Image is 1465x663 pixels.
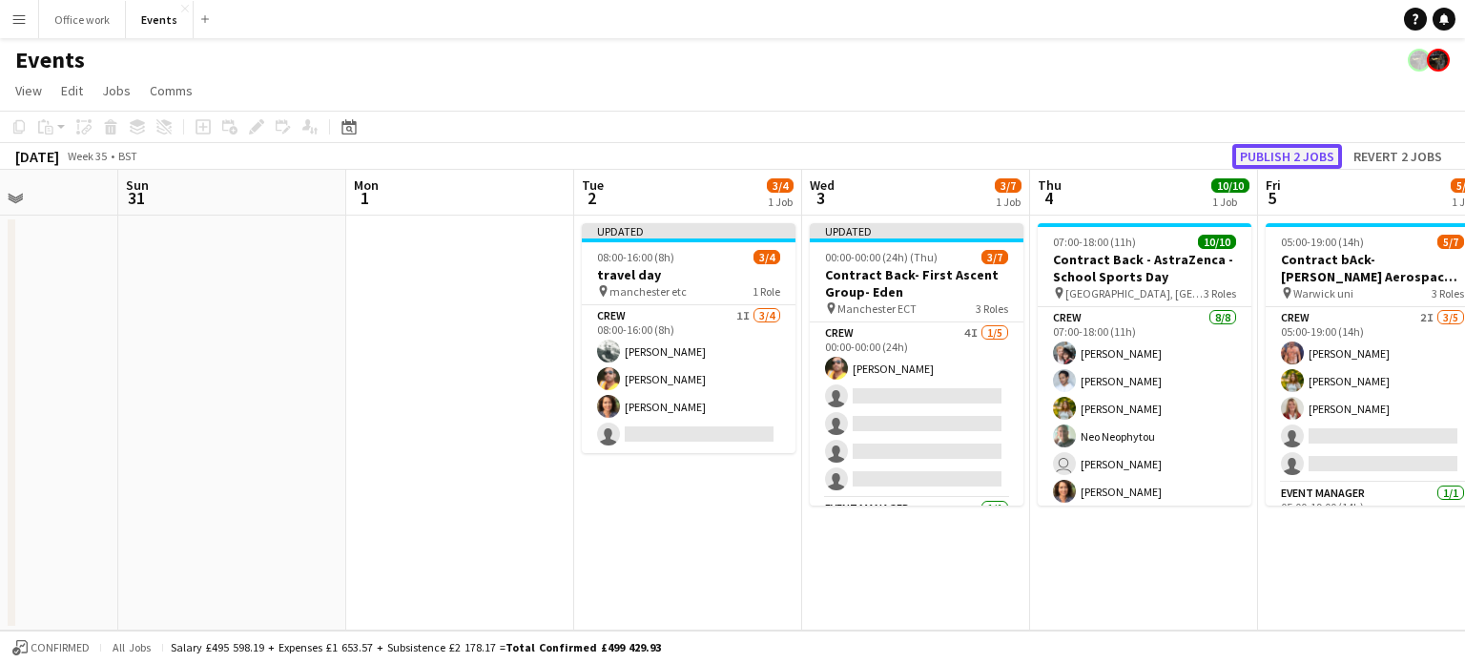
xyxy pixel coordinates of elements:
[976,301,1008,316] span: 3 Roles
[579,187,604,209] span: 2
[150,82,193,99] span: Comms
[63,149,111,163] span: Week 35
[582,176,604,194] span: Tue
[53,78,91,103] a: Edit
[39,1,126,38] button: Office work
[15,147,59,166] div: [DATE]
[807,187,835,209] span: 3
[753,284,780,299] span: 1 Role
[15,82,42,99] span: View
[1038,223,1251,506] app-job-card: 07:00-18:00 (11h)10/10Contract Back - AstraZenca - School Sports Day [GEOGRAPHIC_DATA], [GEOGRAPH...
[126,1,194,38] button: Events
[810,223,1023,506] app-job-card: Updated00:00-00:00 (24h) (Thu)3/7Contract Back- First Ascent Group- Eden Manchester ECT3 RolesCre...
[506,640,661,654] span: Total Confirmed £499 429.93
[810,498,1023,563] app-card-role: Event Manager1/1
[753,250,780,264] span: 3/4
[810,266,1023,300] h3: Contract Back- First Ascent Group- Eden
[1211,178,1249,193] span: 10/10
[1053,235,1136,249] span: 07:00-18:00 (11h)
[582,305,795,453] app-card-role: Crew1I3/408:00-16:00 (8h)[PERSON_NAME][PERSON_NAME][PERSON_NAME]
[1035,187,1062,209] span: 4
[1038,176,1062,194] span: Thu
[1038,251,1251,285] h3: Contract Back - AstraZenca - School Sports Day
[810,176,835,194] span: Wed
[609,284,687,299] span: manchester etc
[981,250,1008,264] span: 3/7
[142,78,200,103] a: Comms
[767,178,794,193] span: 3/4
[1232,144,1342,169] button: Publish 2 jobs
[31,641,90,654] span: Confirmed
[1281,235,1364,249] span: 05:00-19:00 (14h)
[810,322,1023,498] app-card-role: Crew4I1/500:00-00:00 (24h)[PERSON_NAME]
[1266,176,1281,194] span: Fri
[597,250,674,264] span: 08:00-16:00 (8h)
[1408,49,1431,72] app-user-avatar: Blue Hat
[1427,49,1450,72] app-user-avatar: Blue Hat
[171,640,661,654] div: Salary £495 598.19 + Expenses £1 653.57 + Subsistence £2 178.17 =
[8,78,50,103] a: View
[1038,307,1251,566] app-card-role: Crew8/807:00-18:00 (11h)[PERSON_NAME][PERSON_NAME][PERSON_NAME]Neo Neophytou [PERSON_NAME][PERSON...
[1204,286,1236,300] span: 3 Roles
[995,178,1021,193] span: 3/7
[10,637,93,658] button: Confirmed
[1212,195,1248,209] div: 1 Job
[118,149,137,163] div: BST
[1065,286,1204,300] span: [GEOGRAPHIC_DATA], [GEOGRAPHIC_DATA], [GEOGRAPHIC_DATA], [GEOGRAPHIC_DATA]
[582,223,795,238] div: Updated
[1437,235,1464,249] span: 5/7
[825,250,938,264] span: 00:00-00:00 (24h) (Thu)
[94,78,138,103] a: Jobs
[354,176,379,194] span: Mon
[109,640,155,654] span: All jobs
[1346,144,1450,169] button: Revert 2 jobs
[15,46,85,74] h1: Events
[1293,286,1353,300] span: Warwick uni
[102,82,131,99] span: Jobs
[996,195,1021,209] div: 1 Job
[582,266,795,283] h3: travel day
[61,82,83,99] span: Edit
[810,223,1023,238] div: Updated
[351,187,379,209] span: 1
[1198,235,1236,249] span: 10/10
[126,176,149,194] span: Sun
[123,187,149,209] span: 31
[1263,187,1281,209] span: 5
[768,195,793,209] div: 1 Job
[1432,286,1464,300] span: 3 Roles
[582,223,795,453] app-job-card: Updated08:00-16:00 (8h)3/4travel day manchester etc1 RoleCrew1I3/408:00-16:00 (8h)[PERSON_NAME][P...
[837,301,917,316] span: Manchester ECT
